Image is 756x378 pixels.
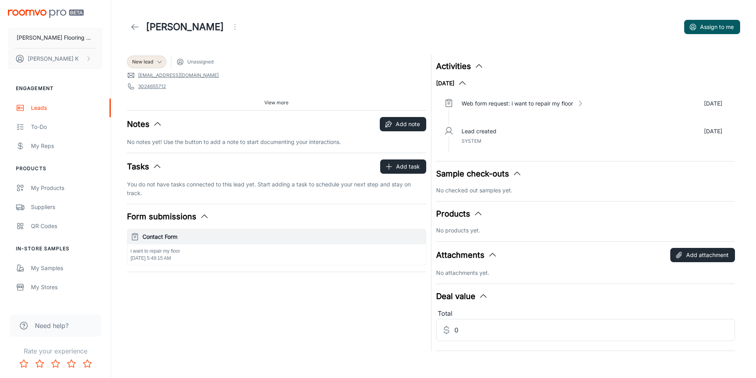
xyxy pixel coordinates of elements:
[704,127,722,136] p: [DATE]
[436,168,522,180] button: Sample check-outs
[436,226,735,235] p: No products yet.
[6,346,104,356] p: Rate your experience
[436,249,497,261] button: Attachments
[31,203,103,211] div: Suppliers
[127,211,209,223] button: Form submissions
[28,54,79,63] p: [PERSON_NAME] K
[187,58,214,65] span: Unassigned
[436,290,488,302] button: Deal value
[454,319,735,341] input: Estimated deal value
[31,222,103,230] div: QR Codes
[436,60,484,72] button: Activities
[436,269,735,277] p: No attachments yet.
[380,159,426,174] button: Add task
[31,123,103,131] div: To-do
[138,72,219,79] a: [EMAIL_ADDRESS][DOMAIN_NAME]
[127,118,162,130] button: Notes
[8,27,103,48] button: [PERSON_NAME] Flooring Center Inc
[31,283,103,292] div: My Stores
[436,208,483,220] button: Products
[127,161,162,173] button: Tasks
[17,33,94,42] p: [PERSON_NAME] Flooring Center Inc
[261,97,292,109] button: View more
[8,48,103,69] button: [PERSON_NAME] K
[63,356,79,372] button: Rate 4 star
[131,255,171,261] span: [DATE] 5:49:15 AM
[8,10,84,18] img: Roomvo PRO Beta
[79,356,95,372] button: Rate 5 star
[32,356,48,372] button: Rate 2 star
[31,142,103,150] div: My Reps
[264,99,289,106] span: View more
[138,83,166,90] a: 3024655712
[31,184,103,192] div: My Products
[380,117,426,131] button: Add note
[127,56,166,68] div: New lead
[462,99,573,108] p: Web form request: i want to repair my floor
[16,356,32,372] button: Rate 1 star
[127,180,426,198] p: You do not have tasks connected to this lead yet. Start adding a task to schedule your next step ...
[31,104,103,112] div: Leads
[48,356,63,372] button: Rate 3 star
[704,99,722,108] p: [DATE]
[462,138,481,144] span: System
[127,229,426,265] button: Contact Formi want to repair my floor[DATE] 5:49:15 AM
[132,58,153,65] span: New lead
[146,20,224,34] h1: [PERSON_NAME]
[436,186,735,195] p: No checked out samples yet.
[684,20,740,34] button: Assign to me
[436,79,467,88] button: [DATE]
[227,19,243,35] button: Open menu
[142,232,423,241] h6: Contact Form
[31,264,103,272] div: My Samples
[35,321,69,330] span: Need help?
[436,309,735,319] div: Total
[127,138,426,146] p: No notes yet! Use the button to add a note to start documenting your interactions.
[670,248,735,262] button: Add attachment
[462,127,496,136] p: Lead created
[131,248,423,255] p: i want to repair my floor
